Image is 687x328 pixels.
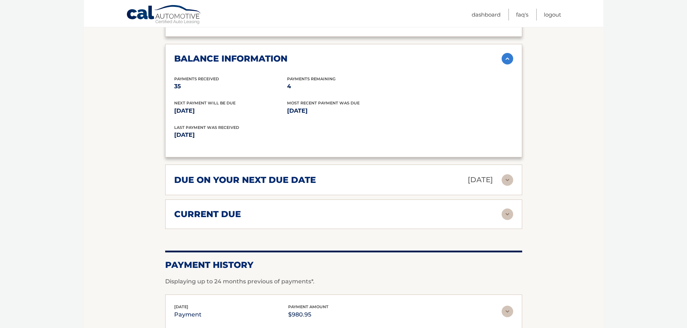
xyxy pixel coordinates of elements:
[502,306,513,317] img: accordion-rest.svg
[468,174,493,186] p: [DATE]
[174,209,241,220] h2: current due
[287,100,360,105] span: Most Recent Payment Was Due
[174,175,316,185] h2: due on your next due date
[126,5,202,26] a: Cal Automotive
[288,310,329,320] p: $980.95
[165,260,522,270] h2: Payment History
[174,81,287,91] p: 35
[287,81,400,91] p: 4
[174,310,202,320] p: payment
[174,304,188,309] span: [DATE]
[544,9,561,21] a: Logout
[502,208,513,220] img: accordion-rest.svg
[174,76,219,81] span: Payments Received
[165,277,522,286] p: Displaying up to 24 months previous of payments*.
[174,106,287,116] p: [DATE]
[516,9,528,21] a: FAQ's
[174,53,287,64] h2: balance information
[174,100,235,105] span: Next Payment will be due
[287,106,400,116] p: [DATE]
[472,9,501,21] a: Dashboard
[502,53,513,64] img: accordion-active.svg
[174,130,344,140] p: [DATE]
[174,125,239,130] span: Last Payment was received
[502,174,513,186] img: accordion-rest.svg
[288,304,329,309] span: payment amount
[287,76,335,81] span: Payments Remaining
